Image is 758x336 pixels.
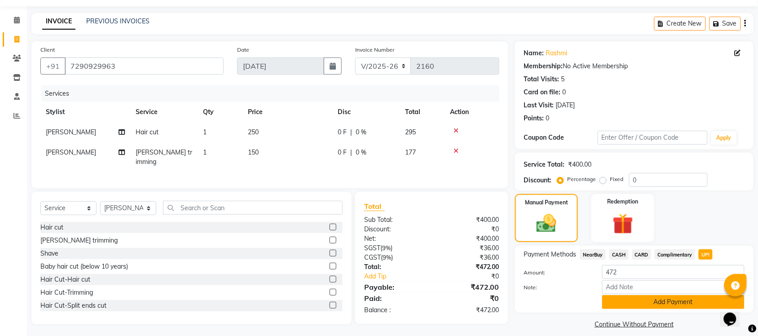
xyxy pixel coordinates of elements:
[530,212,563,235] img: _cash.svg
[357,282,432,292] div: Payable:
[383,254,391,261] span: 9%
[357,272,444,281] a: Add Tip
[432,253,506,262] div: ₹36.00
[524,62,563,71] div: Membership:
[711,131,737,145] button: Apply
[432,234,506,243] div: ₹400.00
[40,262,128,271] div: Baby hair cut (below 10 years)
[568,160,592,169] div: ₹400.00
[248,128,259,136] span: 250
[203,128,207,136] span: 1
[42,13,75,30] a: INVOICE
[357,262,432,272] div: Total:
[46,128,96,136] span: [PERSON_NAME]
[556,101,575,110] div: [DATE]
[598,131,708,145] input: Enter Offer / Coupon Code
[699,249,713,260] span: UPI
[130,102,198,122] th: Service
[524,176,552,185] div: Discount:
[364,253,381,261] span: CGST
[432,225,506,234] div: ₹0
[432,282,506,292] div: ₹472.00
[40,102,130,122] th: Stylist
[517,320,752,329] a: Continue Without Payment
[65,57,224,75] input: Search by Name/Mobile/Email/Code
[356,148,366,157] span: 0 %
[432,305,506,315] div: ₹472.00
[568,175,596,183] label: Percentage
[432,243,506,253] div: ₹36.00
[524,88,561,97] div: Card on file:
[432,262,506,272] div: ₹472.00
[546,49,568,58] a: Rashmi
[136,128,159,136] span: Hair cut
[237,46,249,54] label: Date
[248,148,259,156] span: 150
[710,17,741,31] button: Save
[524,250,577,259] span: Payment Methods
[517,283,595,292] label: Note:
[610,175,624,183] label: Fixed
[444,272,506,281] div: ₹0
[40,301,106,310] div: Hair Cut-Split ends cut
[580,249,606,260] span: NearBuy
[40,288,93,297] div: Hair Cut-Trimming
[602,280,745,294] input: Add Note
[609,249,629,260] span: CASH
[525,199,568,207] label: Manual Payment
[602,265,745,279] input: Amount
[40,46,55,54] label: Client
[332,102,400,122] th: Disc
[606,211,640,237] img: _gift.svg
[432,215,506,225] div: ₹400.00
[46,148,96,156] span: [PERSON_NAME]
[198,102,242,122] th: Qty
[357,305,432,315] div: Balance :
[524,101,554,110] div: Last Visit:
[720,300,749,327] iframe: chat widget
[40,57,66,75] button: +91
[338,148,347,157] span: 0 F
[355,46,394,54] label: Invoice Number
[400,102,445,122] th: Total
[86,17,150,25] a: PREVIOUS INVOICES
[364,202,385,211] span: Total
[608,198,639,206] label: Redemption
[40,236,118,245] div: [PERSON_NAME] trimming
[163,201,343,215] input: Search or Scan
[602,295,745,309] button: Add Payment
[524,75,560,84] div: Total Visits:
[350,128,352,137] span: |
[357,293,432,304] div: Paid:
[524,133,598,142] div: Coupon Code
[405,148,416,156] span: 177
[517,269,595,277] label: Amount:
[41,85,506,102] div: Services
[357,253,432,262] div: ( )
[524,160,565,169] div: Service Total:
[432,293,506,304] div: ₹0
[203,148,207,156] span: 1
[654,17,706,31] button: Create New
[445,102,499,122] th: Action
[561,75,565,84] div: 5
[405,128,416,136] span: 295
[242,102,332,122] th: Price
[40,223,63,232] div: Hair cut
[338,128,347,137] span: 0 F
[546,114,550,123] div: 0
[357,243,432,253] div: ( )
[136,148,192,166] span: [PERSON_NAME] trimming
[357,225,432,234] div: Discount:
[40,249,58,258] div: Shave
[563,88,566,97] div: 0
[655,249,695,260] span: Complimentary
[524,62,745,71] div: No Active Membership
[364,244,380,252] span: SGST
[382,244,391,252] span: 9%
[40,275,90,284] div: Hair Cut-Hair cut
[356,128,366,137] span: 0 %
[632,249,652,260] span: CARD
[524,49,544,58] div: Name:
[350,148,352,157] span: |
